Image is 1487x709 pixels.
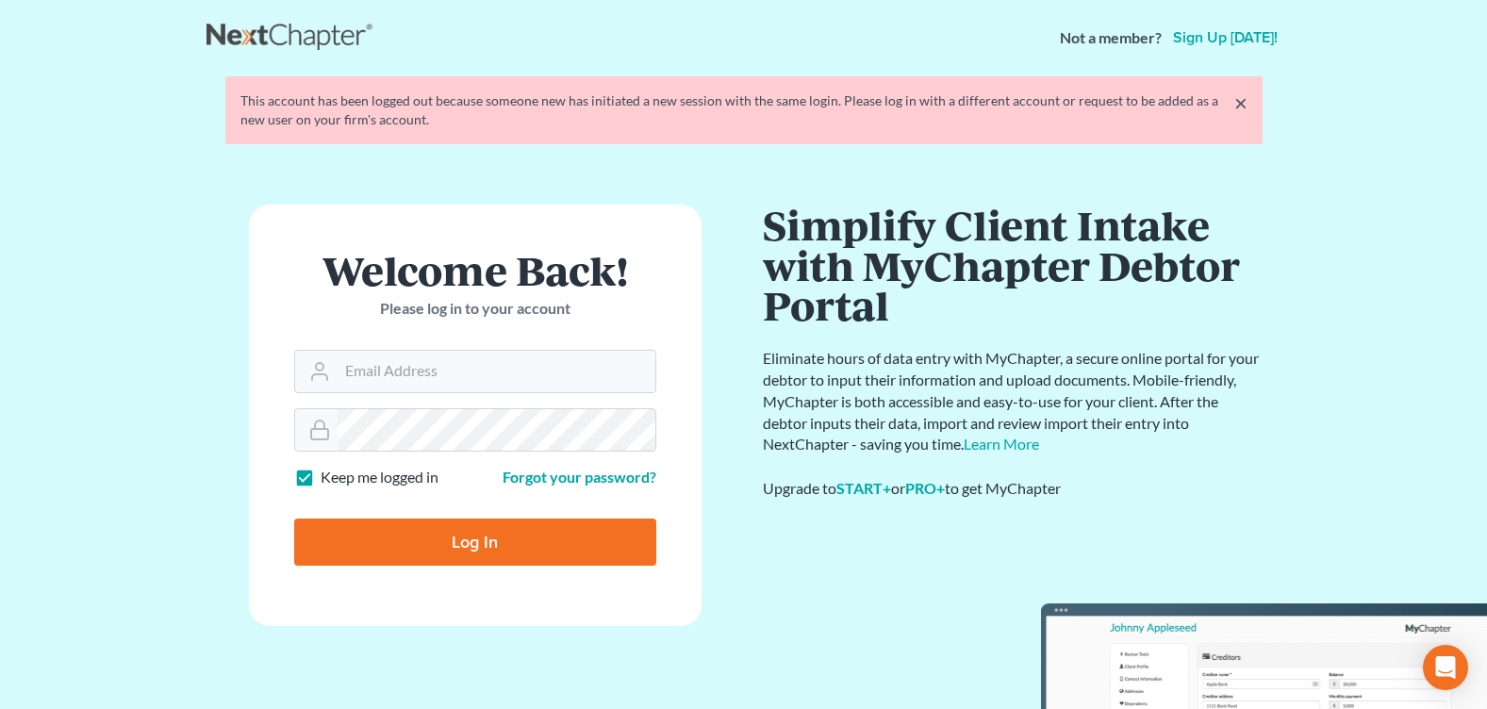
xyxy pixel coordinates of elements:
a: PRO+ [905,479,945,497]
a: × [1234,91,1247,114]
input: Email Address [338,351,655,392]
div: Upgrade to or to get MyChapter [763,478,1263,500]
div: Open Intercom Messenger [1423,645,1468,690]
h1: Simplify Client Intake with MyChapter Debtor Portal [763,205,1263,325]
a: START+ [836,479,891,497]
p: Eliminate hours of data entry with MyChapter, a secure online portal for your debtor to input the... [763,348,1263,455]
div: This account has been logged out because someone new has initiated a new session with the same lo... [240,91,1247,129]
p: Please log in to your account [294,298,656,320]
strong: Not a member? [1060,27,1162,49]
input: Log In [294,519,656,566]
label: Keep me logged in [321,467,438,488]
a: Sign up [DATE]! [1169,30,1281,45]
h1: Welcome Back! [294,250,656,290]
a: Forgot your password? [503,468,656,486]
a: Learn More [964,435,1039,453]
